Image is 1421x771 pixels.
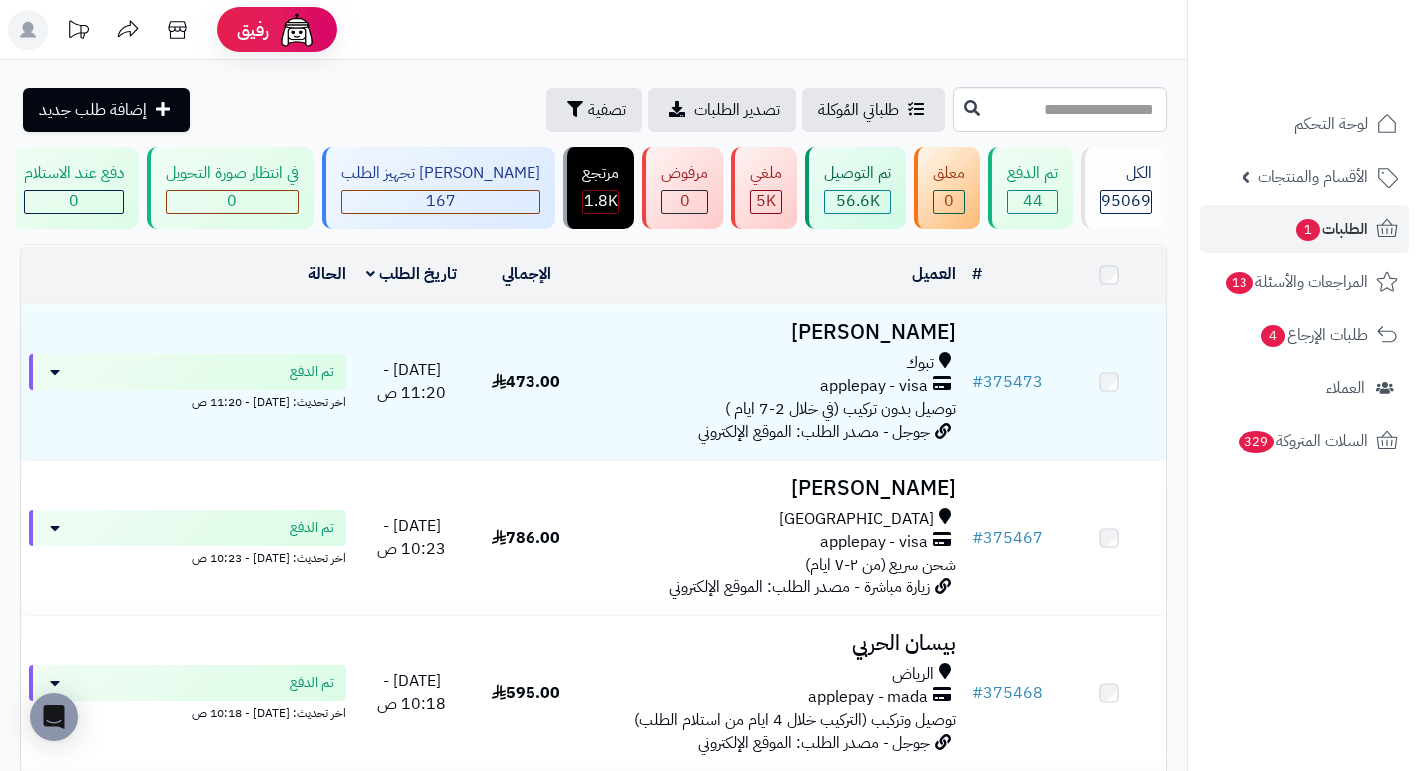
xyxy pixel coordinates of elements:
[662,191,707,213] div: 0
[1225,271,1255,295] span: 13
[669,576,930,599] span: زيارة مباشرة - مصدر الطلب: الموقع الإلكتروني
[661,162,708,185] div: مرفوض
[308,262,346,286] a: الحالة
[492,370,560,394] span: 473.00
[634,708,956,732] span: توصيل وتركيب (التركيب خلال 4 ايام من استلام الطلب)
[801,147,910,229] a: تم التوصيل 56.6K
[836,190,880,213] span: 56.6K
[1200,205,1409,253] a: الطلبات1
[802,88,945,132] a: طلباتي المُوكلة
[698,731,930,755] span: جوجل - مصدر الطلب: الموقع الإلكتروني
[1295,218,1321,242] span: 1
[591,632,956,655] h3: بيسان الحربي
[972,370,983,394] span: #
[29,390,346,411] div: اخر تحديث: [DATE] - 11:20 ص
[426,190,456,213] span: 167
[756,190,776,213] span: 5K
[892,663,934,686] span: الرياض
[694,98,780,122] span: تصدير الطلبات
[290,673,334,693] span: تم الدفع
[1200,258,1409,306] a: المراجعات والأسئلة13
[934,191,964,213] div: 0
[1326,374,1365,402] span: العملاء
[584,190,618,213] span: 1.8K
[546,88,642,132] button: تصفية
[1200,100,1409,148] a: لوحة التحكم
[1200,311,1409,359] a: طلبات الإرجاع4
[25,191,123,213] div: 0
[1237,430,1276,454] span: 329
[820,375,928,398] span: applepay - visa
[290,518,334,538] span: تم الدفع
[30,693,78,741] div: Open Intercom Messenger
[727,147,801,229] a: ملغي 5K
[341,162,540,185] div: [PERSON_NAME] تجهيز الطلب
[69,190,79,213] span: 0
[492,526,560,550] span: 786.00
[377,669,446,716] span: [DATE] - 10:18 ص
[698,420,930,444] span: جوجل - مصدر الطلب: الموقع الإلكتروني
[1200,364,1409,412] a: العملاء
[591,321,956,344] h3: [PERSON_NAME]
[588,98,626,122] span: تصفية
[1237,427,1368,455] span: السلات المتروكة
[638,147,727,229] a: مرفوض 0
[1,147,143,229] a: دفع عند الاستلام 0
[1294,215,1368,243] span: الطلبات
[808,686,928,709] span: applepay - mada
[984,147,1077,229] a: تم الدفع 44
[591,477,956,500] h3: [PERSON_NAME]
[1101,190,1151,213] span: 95069
[342,191,539,213] div: 167
[912,262,956,286] a: العميل
[1008,191,1057,213] div: 44
[725,397,956,421] span: توصيل بدون تركيب (في خلال 2-7 ايام )
[805,553,956,577] span: شحن سريع (من ٢-٧ ايام)
[24,162,124,185] div: دفع عند الاستلام
[824,162,891,185] div: تم التوصيل
[166,162,299,185] div: في انتظار صورة التحويل
[1224,268,1368,296] span: المراجعات والأسئلة
[377,358,446,405] span: [DATE] - 11:20 ص
[1200,417,1409,465] a: السلات المتروكة329
[1007,162,1058,185] div: تم الدفع
[559,147,638,229] a: مرتجع 1.8K
[750,162,782,185] div: ملغي
[502,262,551,286] a: الإجمالي
[167,191,298,213] div: 0
[583,191,618,213] div: 1812
[972,262,982,286] a: #
[944,190,954,213] span: 0
[680,190,690,213] span: 0
[143,147,318,229] a: في انتظار صورة التحويل 0
[29,701,346,722] div: اخر تحديث: [DATE] - 10:18 ص
[366,262,457,286] a: تاريخ الطلب
[290,362,334,382] span: تم الدفع
[318,147,559,229] a: [PERSON_NAME] تجهيز الطلب 167
[648,88,796,132] a: تصدير الطلبات
[1285,18,1402,60] img: logo-2.png
[29,546,346,567] div: اخر تحديث: [DATE] - 10:23 ص
[972,681,1043,705] a: #375468
[906,352,934,375] span: تبوك
[972,526,1043,550] a: #375467
[820,531,928,554] span: applepay - visa
[227,190,237,213] span: 0
[582,162,619,185] div: مرتجع
[972,681,983,705] span: #
[23,88,190,132] a: إضافة طلب جديد
[1259,321,1368,349] span: طلبات الإرجاع
[277,10,317,50] img: ai-face.png
[1100,162,1152,185] div: الكل
[1258,163,1368,191] span: الأقسام والمنتجات
[39,98,147,122] span: إضافة طلب جديد
[910,147,984,229] a: معلق 0
[751,191,781,213] div: 4975
[377,514,446,561] span: [DATE] - 10:23 ص
[1294,110,1368,138] span: لوحة التحكم
[1023,190,1043,213] span: 44
[1260,324,1286,348] span: 4
[933,162,965,185] div: معلق
[825,191,890,213] div: 56631
[237,18,269,42] span: رفيق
